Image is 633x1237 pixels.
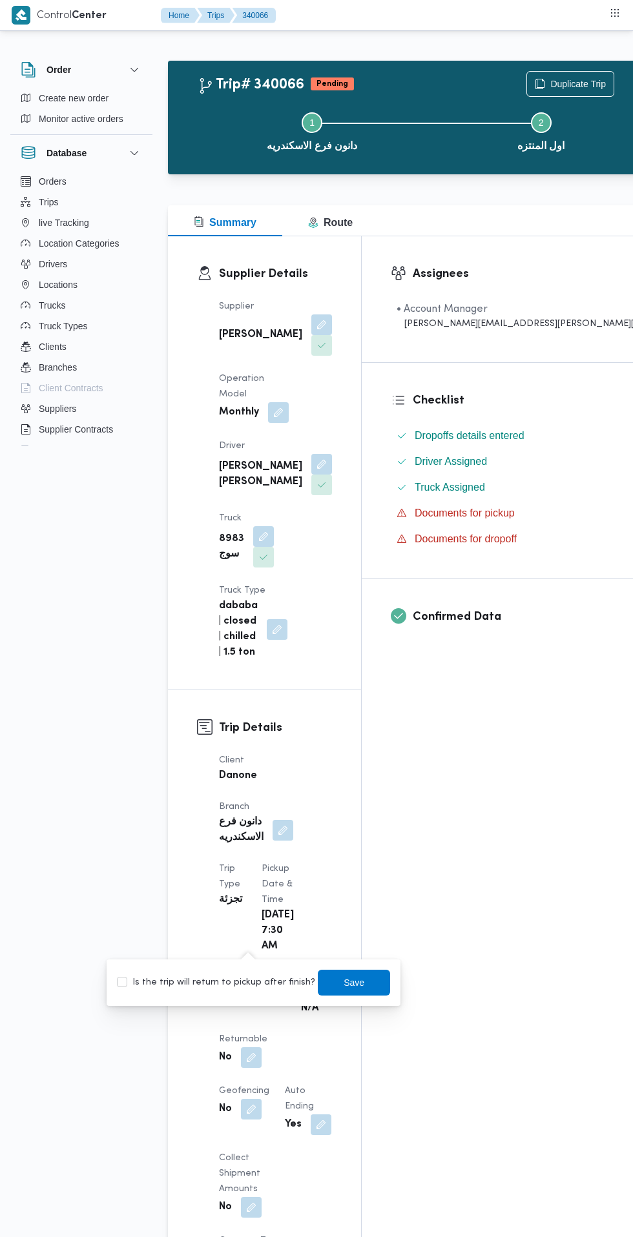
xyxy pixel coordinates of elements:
[39,422,113,437] span: Supplier Contracts
[39,90,109,106] span: Create new order
[16,336,147,357] button: Clients
[16,88,147,108] button: Create new order
[219,1154,260,1193] span: Collect Shipment Amounts
[12,6,30,25] img: X8yXhbKr1z7QwAAAABJRU5ErkJggg==
[219,442,245,450] span: Driver
[219,864,240,888] span: Trip Type
[39,215,89,230] span: live Tracking
[415,507,515,518] span: Documents for pickup
[219,1035,267,1043] span: Returnable
[197,8,234,23] button: Trips
[219,768,257,784] b: Danone
[39,442,71,458] span: Devices
[517,138,565,154] span: اول المنتزه
[415,428,524,444] span: Dropoffs details entered
[219,756,244,764] span: Client
[316,80,348,88] b: Pending
[47,145,87,161] h3: Database
[219,514,242,522] span: Truck
[415,533,517,544] span: Documents for dropoff
[39,174,67,189] span: Orders
[262,864,293,904] span: Pickup date & time
[219,1050,232,1065] b: No
[39,360,77,375] span: Branches
[318,970,390,996] button: Save
[16,398,147,419] button: Suppliers
[194,217,256,228] span: Summary
[219,405,259,420] b: Monthly
[16,316,147,336] button: Truck Types
[161,8,200,23] button: Home
[415,531,517,547] span: Documents for dropoff
[415,430,524,441] span: Dropoffs details entered
[219,374,264,398] span: Operation Model
[219,531,244,562] b: 8983 سوج
[21,145,142,161] button: Database
[415,506,515,521] span: Documents for pickup
[219,265,332,283] h3: Supplier Details
[16,108,147,129] button: Monitor active orders
[219,719,332,737] h3: Trip Details
[16,254,147,274] button: Drivers
[117,975,315,990] label: Is the trip will return to pickup after finish?
[16,378,147,398] button: Client Contracts
[415,480,485,495] span: Truck Assigned
[16,357,147,378] button: Branches
[16,295,147,316] button: Trucks
[311,77,354,90] span: Pending
[72,11,107,21] b: Center
[21,62,142,77] button: Order
[219,892,242,908] b: تجزئة
[301,1001,318,1016] b: N/A
[262,908,294,954] b: [DATE] 7:30 AM
[39,339,67,354] span: Clients
[415,454,487,469] span: Driver Assigned
[285,1087,314,1110] span: Auto Ending
[285,1117,302,1132] b: Yes
[10,171,152,451] div: Database
[539,118,544,128] span: 2
[344,975,364,990] span: Save
[10,88,152,134] div: Order
[415,482,485,493] span: Truck Assigned
[16,192,147,212] button: Trips
[267,138,357,154] span: دانون فرع الاسكندريه
[16,274,147,295] button: Locations
[219,327,302,343] b: [PERSON_NAME]
[232,8,276,23] button: 340066
[309,118,315,128] span: 1
[16,212,147,233] button: live Tracking
[39,318,87,334] span: Truck Types
[219,803,249,811] span: Branch
[198,77,304,94] h2: Trip# 340066
[39,277,78,292] span: Locations
[219,1200,232,1215] b: No
[219,586,265,595] span: Truck Type
[39,298,65,313] span: Trucks
[550,76,606,92] span: Duplicate Trip
[219,815,264,846] b: دانون فرع الاسكندريه
[39,194,59,210] span: Trips
[308,217,353,228] span: Route
[415,456,487,467] span: Driver Assigned
[47,62,71,77] h3: Order
[39,111,123,127] span: Monitor active orders
[526,71,614,97] button: Duplicate Trip
[16,171,147,192] button: Orders
[219,1087,269,1095] span: Geofencing
[16,233,147,254] button: Location Categories
[219,1101,232,1117] b: No
[39,236,119,251] span: Location Categories
[219,459,302,490] b: [PERSON_NAME] [PERSON_NAME]
[39,401,76,416] span: Suppliers
[219,302,254,311] span: Supplier
[39,380,103,396] span: Client Contracts
[219,598,258,660] b: dababa | closed | chilled | 1.5 ton
[16,440,147,460] button: Devices
[39,256,67,272] span: Drivers
[16,419,147,440] button: Supplier Contracts
[198,97,427,164] button: دانون فرع الاسكندريه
